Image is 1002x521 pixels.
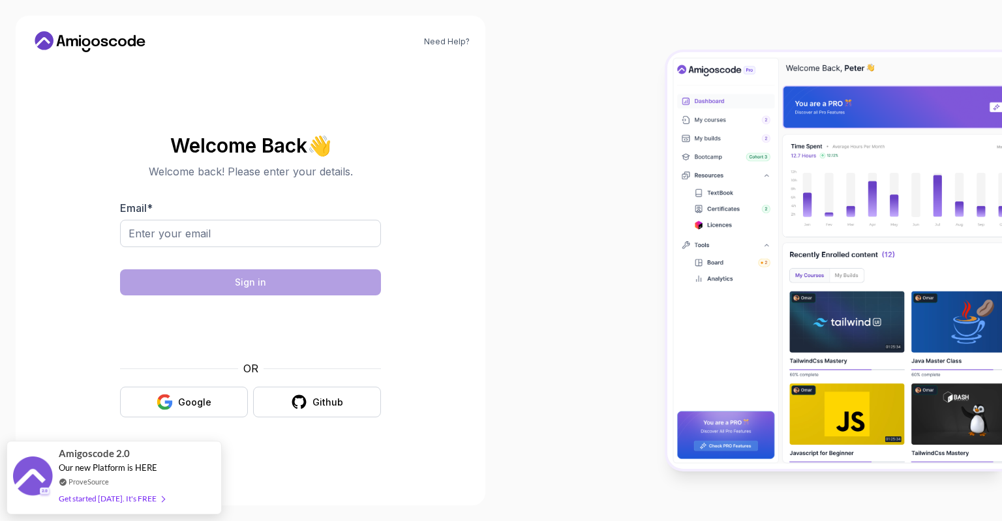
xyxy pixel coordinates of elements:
[307,134,332,157] span: 👋
[312,396,343,409] div: Github
[152,303,349,353] iframe: Widget containing checkbox for hCaptcha security challenge
[178,396,211,409] div: Google
[59,446,130,461] span: Amigoscode 2.0
[243,361,258,376] p: OR
[120,135,381,156] h2: Welcome Back
[68,477,109,486] a: ProveSource
[13,456,52,499] img: provesource social proof notification image
[120,269,381,295] button: Sign in
[120,220,381,247] input: Enter your email
[120,201,153,215] label: Email *
[120,387,248,417] button: Google
[120,164,381,179] p: Welcome back! Please enter your details.
[235,276,266,289] div: Sign in
[59,462,157,473] span: Our new Platform is HERE
[59,491,164,506] div: Get started [DATE]. It's FREE
[424,37,470,47] a: Need Help?
[31,31,149,52] a: Home link
[667,52,1002,469] img: Amigoscode Dashboard
[253,387,381,417] button: Github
